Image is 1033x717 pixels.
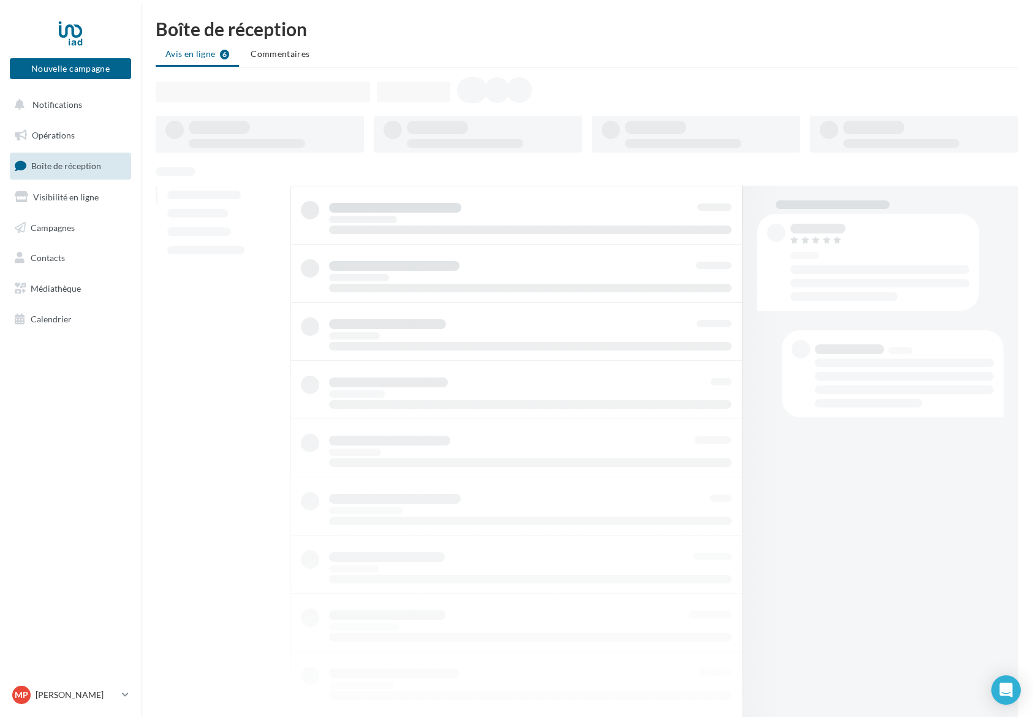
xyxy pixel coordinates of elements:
[33,192,99,202] span: Visibilité en ligne
[7,306,134,332] a: Calendrier
[251,48,309,59] span: Commentaires
[7,92,129,118] button: Notifications
[31,283,81,294] span: Médiathèque
[10,58,131,79] button: Nouvelle campagne
[7,123,134,148] a: Opérations
[7,276,134,302] a: Médiathèque
[15,689,28,701] span: MP
[31,252,65,263] span: Contacts
[31,314,72,324] span: Calendrier
[31,222,75,232] span: Campagnes
[991,675,1021,705] div: Open Intercom Messenger
[156,20,1018,38] div: Boîte de réception
[32,99,82,110] span: Notifications
[7,215,134,241] a: Campagnes
[10,683,131,707] a: MP [PERSON_NAME]
[32,130,75,140] span: Opérations
[36,689,117,701] p: [PERSON_NAME]
[31,161,101,171] span: Boîte de réception
[7,153,134,179] a: Boîte de réception
[7,245,134,271] a: Contacts
[7,184,134,210] a: Visibilité en ligne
